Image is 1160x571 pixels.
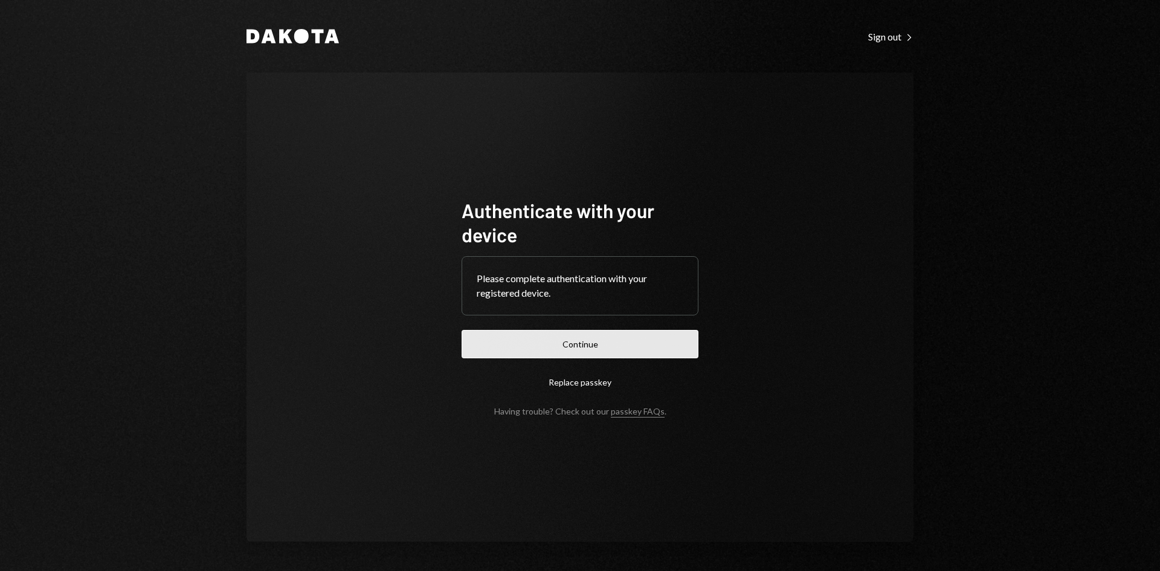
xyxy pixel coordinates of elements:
[868,30,913,43] a: Sign out
[494,406,666,416] div: Having trouble? Check out our .
[868,31,913,43] div: Sign out
[477,271,683,300] div: Please complete authentication with your registered device.
[462,198,698,247] h1: Authenticate with your device
[611,406,665,418] a: passkey FAQs
[462,368,698,396] button: Replace passkey
[462,330,698,358] button: Continue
